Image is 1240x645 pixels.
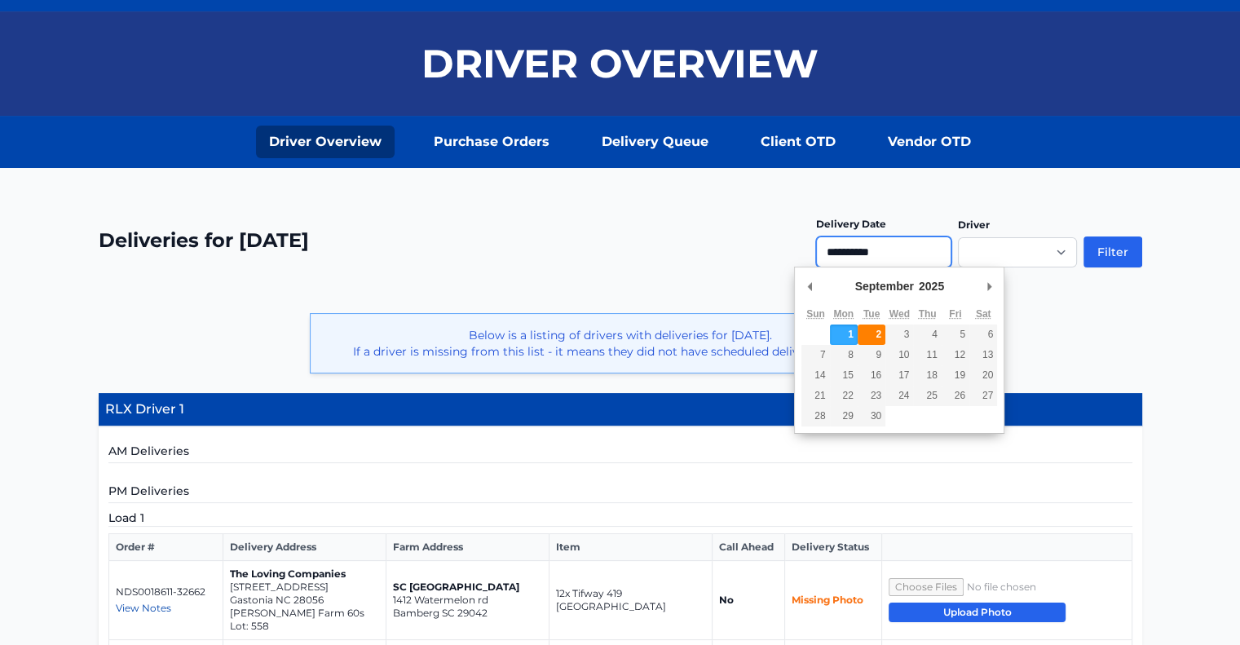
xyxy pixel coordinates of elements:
button: 4 [913,325,941,345]
button: 13 [969,345,997,365]
label: Delivery Date [816,218,886,230]
button: Upload Photo [889,603,1066,622]
button: 17 [885,365,913,386]
p: 1412 Watermelon rd [393,594,542,607]
span: Missing Photo [792,594,863,606]
strong: No [719,594,734,606]
th: Call Ahead [712,534,784,561]
button: 7 [801,345,829,365]
button: 21 [801,386,829,406]
button: 14 [801,365,829,386]
th: Order # [108,534,223,561]
a: Delivery Queue [589,126,721,158]
button: 12 [942,345,969,365]
abbr: Sunday [806,308,825,320]
p: Gastonia NC 28056 [230,594,379,607]
button: 26 [942,386,969,406]
abbr: Friday [949,308,961,320]
button: 15 [830,365,858,386]
abbr: Monday [833,308,854,320]
button: 1 [830,325,858,345]
div: 2025 [916,274,947,298]
button: Next Month [981,274,997,298]
button: 11 [913,345,941,365]
p: SC [GEOGRAPHIC_DATA] [393,581,542,594]
h1: Driver Overview [421,44,819,83]
p: [STREET_ADDRESS] [230,581,379,594]
a: Driver Overview [256,126,395,158]
button: 20 [969,365,997,386]
th: Delivery Status [784,534,881,561]
abbr: Saturday [976,308,991,320]
abbr: Thursday [919,308,937,320]
div: September [853,274,916,298]
button: 28 [801,406,829,426]
th: Item [549,534,712,561]
button: 24 [885,386,913,406]
button: 16 [858,365,885,386]
button: 30 [858,406,885,426]
button: 2 [858,325,885,345]
button: 5 [942,325,969,345]
th: Farm Address [386,534,549,561]
button: 25 [913,386,941,406]
button: 9 [858,345,885,365]
label: Driver [958,219,990,231]
button: 23 [858,386,885,406]
button: 29 [830,406,858,426]
abbr: Tuesday [863,308,880,320]
a: Vendor OTD [875,126,984,158]
p: The Loving Companies [230,568,379,581]
h4: RLX Driver 1 [99,393,1142,426]
p: Bamberg SC 29042 [393,607,542,620]
button: 27 [969,386,997,406]
button: 8 [830,345,858,365]
a: Client OTD [748,126,849,158]
button: Previous Month [801,274,818,298]
button: 3 [885,325,913,345]
td: 12x Tifway 419 [GEOGRAPHIC_DATA] [549,561,712,640]
h5: AM Deliveries [108,443,1132,463]
a: Purchase Orders [421,126,563,158]
p: [PERSON_NAME] Farm 60s Lot: 558 [230,607,379,633]
h2: Deliveries for [DATE] [99,228,309,254]
button: 10 [885,345,913,365]
button: 6 [969,325,997,345]
button: Filter [1083,236,1142,267]
th: Delivery Address [223,534,386,561]
button: 19 [942,365,969,386]
h5: PM Deliveries [108,483,1132,503]
p: NDS0018611-32662 [116,585,216,599]
button: 18 [913,365,941,386]
p: Below is a listing of drivers with deliveries for [DATE]. If a driver is missing from this list -... [324,327,916,360]
button: 22 [830,386,858,406]
input: Use the arrow keys to pick a date [816,236,951,267]
h5: Load 1 [108,510,1132,527]
span: View Notes [116,602,171,614]
abbr: Wednesday [889,308,910,320]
